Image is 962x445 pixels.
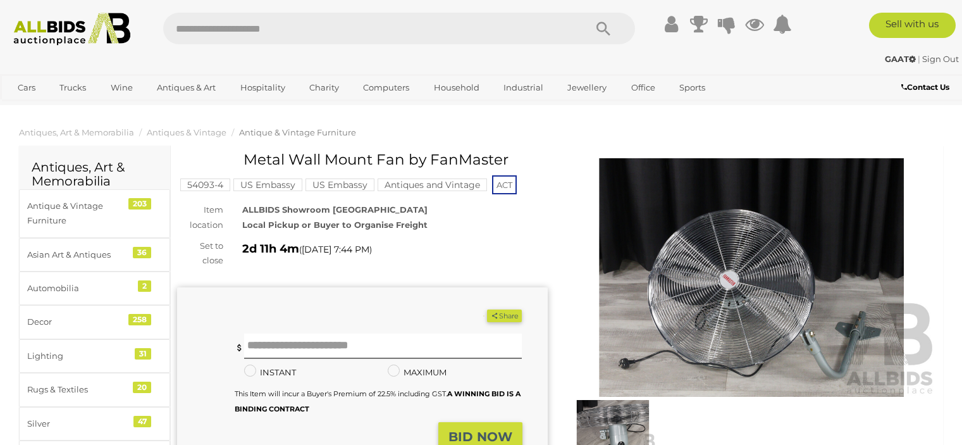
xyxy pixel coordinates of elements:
button: Share [487,310,522,323]
a: Rugs & Textiles 20 [19,373,170,406]
strong: BID NOW [448,429,512,444]
a: Office [623,77,663,98]
div: Item location [168,203,233,232]
div: 2 [138,280,151,292]
div: 31 [135,348,151,360]
h1: Metal Wall Mount Fan by FanMaster [183,152,545,168]
a: Antiques, Art & Memorabilia [19,127,134,137]
div: Set to close [168,239,233,268]
a: Sports [671,77,713,98]
strong: Local Pickup or Buyer to Organise Freight [242,220,428,230]
a: Antiques and Vintage [378,180,487,190]
div: Asian Art & Antiques [27,248,132,262]
a: Lighting 31 [19,339,170,373]
img: Metal Wall Mount Fan by FanMaster [567,158,937,397]
a: Contact Us [901,80,953,94]
b: A WINNING BID IS A BINDING CONTRACT [235,389,521,413]
a: US Embassy [305,180,374,190]
a: Sign Out [922,54,959,64]
div: Lighting [27,349,132,363]
h2: Antiques, Art & Memorabilia [32,160,157,188]
button: Search [572,13,635,44]
strong: ALLBIDS Showroom [GEOGRAPHIC_DATA] [242,204,428,215]
div: Silver [27,417,132,431]
mark: 54093-4 [180,179,230,191]
strong: 2d 11h 4m [242,242,299,256]
a: Antiques & Vintage [147,127,226,137]
label: INSTANT [244,365,296,380]
a: US Embassy [233,180,302,190]
a: Charity [301,77,347,98]
span: ( ) [299,244,372,254]
a: Trucks [51,77,94,98]
div: Automobilia [27,281,132,296]
b: Contact Us [901,82,949,92]
mark: US Embassy [305,179,374,191]
a: Cars [9,77,44,98]
a: Antique & Vintage Furniture 203 [19,189,170,238]
a: Asian Art & Antiques 36 [19,238,170,272]
label: MAXIMUM [388,365,447,380]
a: [GEOGRAPHIC_DATA] [9,98,116,119]
a: Antiques & Art [149,77,224,98]
a: Antique & Vintage Furniture [239,127,356,137]
a: Silver 47 [19,407,170,441]
div: 20 [133,382,151,393]
a: Decor 258 [19,305,170,339]
a: Wine [102,77,141,98]
a: Sell with us [869,13,956,38]
li: Watch this item [472,310,485,322]
a: Automobilia 2 [19,272,170,305]
div: 258 [128,314,151,325]
a: 54093-4 [180,180,230,190]
mark: Antiques and Vintage [378,179,487,191]
div: Rugs & Textiles [27,382,132,397]
span: | [918,54,920,64]
strong: GAAT [885,54,916,64]
mark: US Embassy [233,179,302,191]
small: This Item will incur a Buyer's Premium of 22.5% including GST. [235,389,521,413]
div: 47 [133,416,151,427]
a: GAAT [885,54,918,64]
div: 36 [133,247,151,258]
div: 203 [128,198,151,210]
a: Jewellery [559,77,615,98]
img: Allbids.com.au [7,13,137,46]
span: [DATE] 7:44 PM [302,244,369,255]
div: Decor [27,315,132,329]
a: Computers [355,77,417,98]
a: Hospitality [232,77,293,98]
a: Industrial [495,77,552,98]
a: Household [426,77,488,98]
span: ACT [492,175,517,194]
div: Antique & Vintage Furniture [27,199,132,229]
